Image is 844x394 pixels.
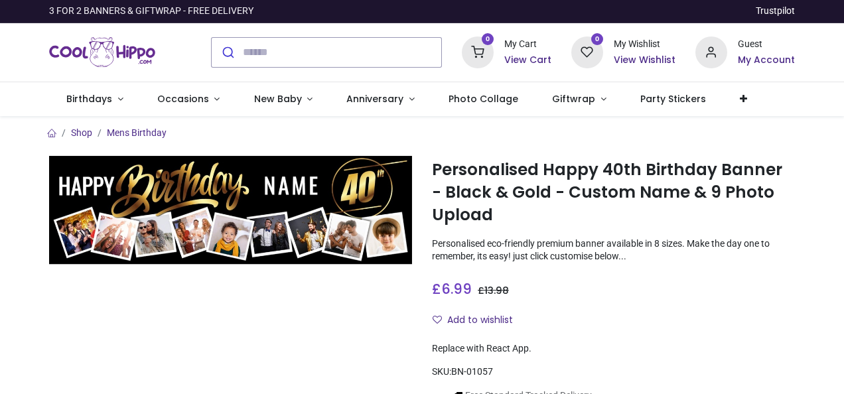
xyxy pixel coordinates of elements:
[756,5,795,18] a: Trustpilot
[432,237,795,263] p: Personalised eco-friendly premium banner available in 8 sizes. Make the day one to remember, its ...
[441,279,472,298] span: 6.99
[432,342,795,356] div: Replace with React App.
[432,365,795,379] div: SKU:
[738,38,795,51] div: Guest
[478,284,509,297] span: £
[433,315,442,324] i: Add to wishlist
[254,92,302,105] span: New Baby
[49,34,155,71] a: Logo of Cool Hippo
[49,82,140,117] a: Birthdays
[107,127,167,138] a: Mens Birthday
[346,92,403,105] span: Anniversary
[535,82,624,117] a: Giftwrap
[212,38,243,67] button: Submit
[449,92,518,105] span: Photo Collage
[614,54,675,67] a: View Wishlist
[504,54,551,67] a: View Cart
[640,92,706,105] span: Party Stickers
[482,33,494,46] sup: 0
[552,92,595,105] span: Giftwrap
[49,5,253,18] div: 3 FOR 2 BANNERS & GIFTWRAP - FREE DELIVERY
[462,46,494,56] a: 0
[504,38,551,51] div: My Cart
[432,309,524,332] button: Add to wishlistAdd to wishlist
[66,92,112,105] span: Birthdays
[237,82,330,117] a: New Baby
[614,38,675,51] div: My Wishlist
[49,156,412,265] img: Personalised Happy 40th Birthday Banner - Black & Gold - Custom Name & 9 Photo Upload
[451,366,493,377] span: BN-01057
[71,127,92,138] a: Shop
[330,82,432,117] a: Anniversary
[591,33,604,46] sup: 0
[49,34,155,71] img: Cool Hippo
[432,159,795,227] h1: Personalised Happy 40th Birthday Banner - Black & Gold - Custom Name & 9 Photo Upload
[738,54,795,67] a: My Account
[432,279,472,298] span: £
[571,46,603,56] a: 0
[484,284,509,297] span: 13.98
[157,92,209,105] span: Occasions
[140,82,237,117] a: Occasions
